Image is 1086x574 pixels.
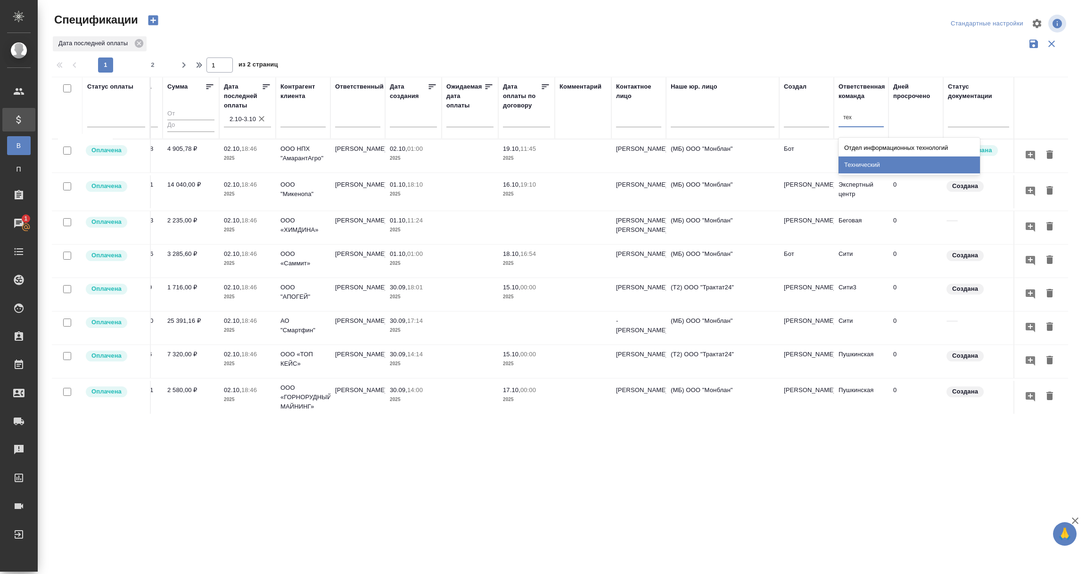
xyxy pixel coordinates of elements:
p: 2025 [503,292,550,302]
td: Сити3 [834,278,889,311]
div: Cтатус документации [948,82,1009,101]
td: (Т2) ООО "Трактат24" [666,345,779,378]
td: (МБ) ООО "Монблан" [666,312,779,344]
td: 25 391,16 ₽ [163,312,219,344]
button: 2 [145,57,160,73]
td: (МБ) ООО "Монблан" [666,139,779,172]
p: 15.10, [503,351,520,358]
td: [PERSON_NAME] [779,278,834,311]
td: 0 [889,175,943,208]
p: Создана [952,181,978,191]
td: 0 [889,278,943,311]
p: 19.10, [503,145,520,152]
p: 18:46 [241,386,257,394]
td: [PERSON_NAME] [611,381,666,414]
p: 18.10, [503,250,520,257]
p: Оплачена [91,251,122,260]
td: 7 320,00 ₽ [163,345,219,378]
td: Пушкинская [834,345,889,378]
td: Сити [834,245,889,278]
p: 2025 [390,154,437,163]
td: Беговая [834,211,889,244]
div: Дней просрочено [893,82,938,101]
button: Сохранить фильтры [1025,35,1043,53]
div: Ответственный [335,82,384,91]
p: 02.10, [224,145,241,152]
td: 0 [889,211,943,244]
td: Бот [779,139,834,172]
p: 02.10, [224,284,241,291]
p: 2025 [224,395,271,404]
p: 2025 [224,154,271,163]
p: 02.10, [224,351,241,358]
p: 2025 [224,189,271,199]
span: Настроить таблицу [1026,12,1048,35]
div: Комментарий [559,82,601,91]
td: [PERSON_NAME] [330,175,385,208]
span: из 2 страниц [239,59,278,73]
div: Создал [784,82,806,91]
td: Бот [779,245,834,278]
span: 🙏 [1057,524,1073,544]
p: Оплачена [91,217,122,227]
p: Создана [952,284,978,294]
td: [PERSON_NAME] [611,139,666,172]
td: [PERSON_NAME] [611,278,666,311]
button: Сбросить фильтры [1043,35,1061,53]
td: Сити [834,312,889,344]
p: 14:14 [407,351,423,358]
td: [PERSON_NAME] [330,345,385,378]
p: 01:00 [407,145,423,152]
button: Удалить [1042,147,1058,164]
button: Удалить [1042,218,1058,236]
p: ООО "АПОГЕЙ" [280,283,326,302]
p: 18:46 [241,217,257,224]
td: [PERSON_NAME] [611,245,666,278]
p: Оплачена [91,146,122,155]
td: 0 [889,381,943,414]
p: 2025 [390,326,437,335]
p: ООО «ГОРНОРУДНЫЙ МАЙНИНГ» [280,383,326,411]
div: Технический [839,156,980,173]
p: 11:45 [520,145,536,152]
button: Удалить [1042,252,1058,269]
td: 0 [889,312,943,344]
p: 02.10, [224,217,241,224]
p: 01:00 [407,250,423,257]
p: 30.09, [390,284,407,291]
p: 02.10, [224,317,241,324]
td: [PERSON_NAME] [330,245,385,278]
td: [PERSON_NAME] [779,345,834,378]
a: П [7,160,31,179]
td: [PERSON_NAME] [330,211,385,244]
div: Ожидаемая дата оплаты [446,82,484,110]
p: ООО «Саммит» [280,249,326,268]
td: [PERSON_NAME] [611,175,666,208]
td: [PERSON_NAME] [330,278,385,311]
p: 01.10, [390,181,407,188]
div: Дата последней оплаты [224,82,262,110]
td: 3 285,60 ₽ [163,245,219,278]
td: [PERSON_NAME] [330,381,385,414]
p: 30.09, [390,351,407,358]
div: Дата оплаты по договору [503,82,541,110]
td: [PERSON_NAME] [330,139,385,172]
p: 00:00 [520,351,536,358]
p: Оплачена [91,387,122,396]
p: 2025 [390,259,437,268]
div: Дата создания [390,82,428,101]
p: 02.10, [224,181,241,188]
td: 2 580,00 ₽ [163,381,219,414]
td: [PERSON_NAME] [779,175,834,208]
td: Экспертный центр [834,175,889,208]
td: (Т2) ООО "Трактат24" [666,278,779,311]
td: (МБ) ООО "Монблан" [666,381,779,414]
p: 18:46 [241,284,257,291]
p: 2025 [390,395,437,404]
span: Спецификации [52,12,138,27]
div: Контактное лицо [616,82,661,101]
td: Пушкинская [834,381,889,414]
td: (МБ) ООО "Монблан" [666,211,779,244]
p: 2025 [224,225,271,235]
p: Дата последней оплаты [58,39,131,48]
